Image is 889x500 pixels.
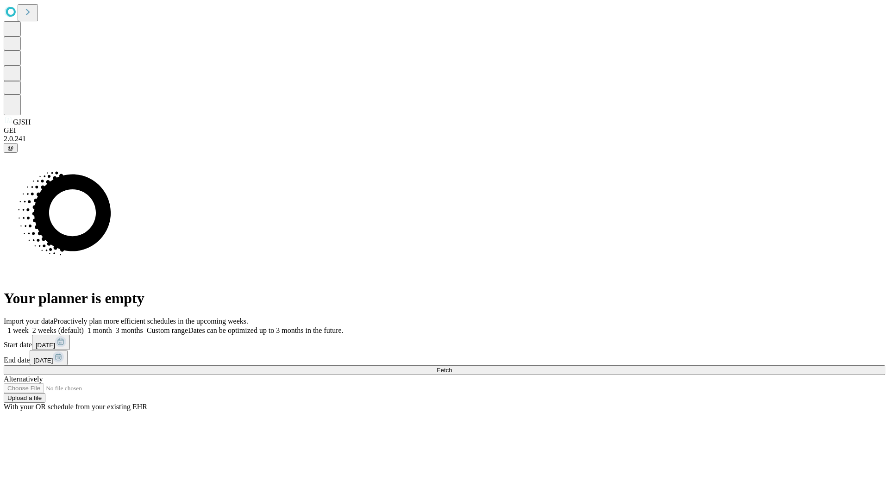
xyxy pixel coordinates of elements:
span: [DATE] [36,342,55,349]
button: @ [4,143,18,153]
span: 1 month [88,326,112,334]
span: GJSH [13,118,31,126]
span: [DATE] [33,357,53,364]
span: 1 week [7,326,29,334]
span: Fetch [437,367,452,374]
button: [DATE] [30,350,68,365]
span: @ [7,144,14,151]
h1: Your planner is empty [4,290,885,307]
div: Start date [4,335,885,350]
div: GEI [4,126,885,135]
span: 2 weeks (default) [32,326,84,334]
span: 3 months [116,326,143,334]
button: [DATE] [32,335,70,350]
button: Fetch [4,365,885,375]
span: Custom range [147,326,188,334]
span: Dates can be optimized up to 3 months in the future. [188,326,343,334]
span: Import your data [4,317,54,325]
span: With your OR schedule from your existing EHR [4,403,147,411]
span: Proactively plan more efficient schedules in the upcoming weeks. [54,317,248,325]
div: End date [4,350,885,365]
button: Upload a file [4,393,45,403]
div: 2.0.241 [4,135,885,143]
span: Alternatively [4,375,43,383]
